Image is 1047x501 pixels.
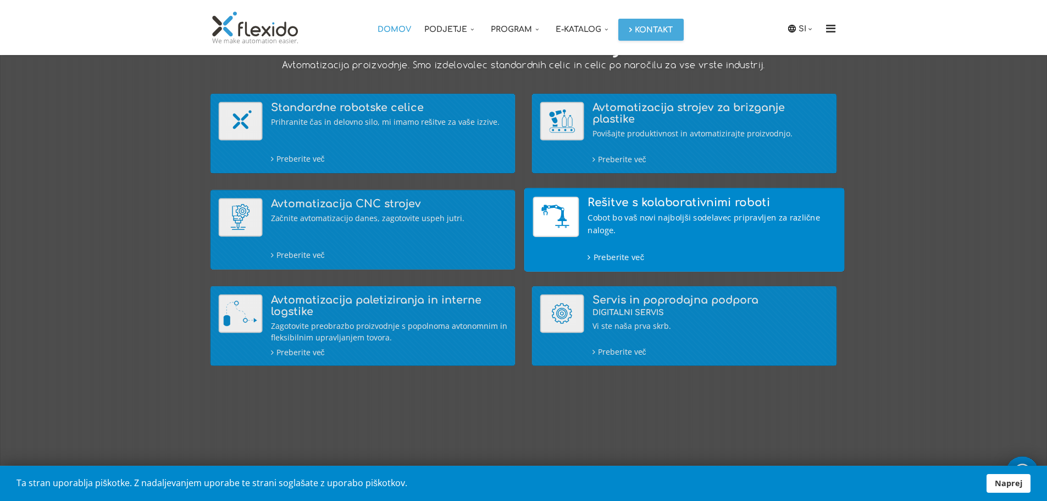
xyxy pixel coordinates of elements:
div: Začnite avtomatizacijo danes, zagotovite uspeh jutri. [271,212,507,224]
img: Avtomatizacija CNC strojev [219,198,263,236]
a: Avtomatizacija strojev za brizganje plastike Avtomatizacija strojev za brizganje plastike Povišaj... [540,102,829,165]
span: DIGITALNI SERVIS [592,309,664,317]
div: Preberite več [592,345,829,357]
a: Naprej [987,474,1031,493]
div: Povišajte produktivnost in avtomatizirajte proizvodnjo. [592,128,829,139]
div: Zagotovite preobrazbo proizvodnje s popolnoma avtonomnim in fleksibilnim upravljanjem tovora. [271,320,507,343]
h4: Servis in poprodajna podpora [592,294,829,317]
a: Avtomatizacija CNC strojev Avtomatizacija CNC strojev Začnite avtomatizacijo danes, zagotovite us... [219,198,507,261]
div: Cobot bo vaš novi najboljši sodelavec pripravljen za različne naloge. [588,211,836,235]
h4: Standardne robotske celice [271,102,507,113]
h4: Avtomatizacija CNC strojev [271,198,507,210]
div: Preberite več [271,152,507,164]
div: Vi ste naša prva skrb. [592,320,829,332]
img: whatsapp_icon_white.svg [1011,462,1033,483]
img: Flexido, d.o.o. [210,11,301,44]
a: Servis in poprodajna podpora (DIGITALNI SERVIS) Servis in poprodajna podporaDIGITALNI SERVIS Vi s... [540,294,829,357]
a: Avtomatizacija paletiziranja in interne logstike Avtomatizacija paletiziranja in interne logstike... [219,294,507,358]
a: Rešitve s kolaborativnimi roboti Rešitve s kolaborativnimi roboti Cobot bo vaš novi najboljši sod... [533,196,835,263]
img: Standardne robotske celice [219,102,263,140]
i: Menu [822,23,840,34]
div: Preberite več [592,153,829,165]
h4: Avtomatizacija paletiziranja in interne logstike [271,294,507,317]
h4: Avtomatizacija strojev za brizganje plastike [592,102,829,125]
div: Preberite več [271,346,507,358]
img: Rešitve s kolaborativnimi roboti [533,196,579,237]
a: SI [799,23,815,35]
div: Preberite več [588,250,836,263]
img: Avtomatizacija paletiziranja in interne logstike [219,294,263,333]
div: Preberite več [271,249,507,261]
div: Prihranite čas in delovno silo, mi imamo rešitve za vaše izzive. [271,116,507,128]
h4: Rešitve s kolaborativnimi roboti [588,196,836,208]
a: Standardne robotske celice Standardne robotske celice Prihranite čas in delovno silo, mi imamo re... [219,102,507,164]
img: Avtomatizacija strojev za brizganje plastike [540,102,584,140]
img: icon-laguage.svg [787,24,797,34]
a: Kontakt [618,19,684,41]
img: Servis in poprodajna podpora (DIGITALNI SERVIS) [540,294,584,333]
